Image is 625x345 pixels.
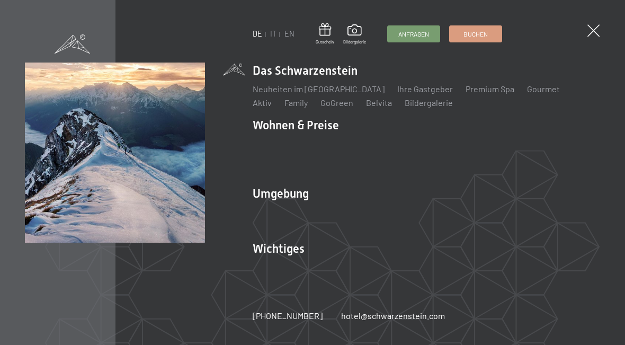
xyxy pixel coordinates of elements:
[253,84,385,94] a: Neuheiten im [GEOGRAPHIC_DATA]
[253,29,262,38] a: DE
[466,84,514,94] a: Premium Spa
[366,98,392,108] a: Belvita
[405,98,453,108] a: Bildergalerie
[341,310,445,322] a: hotel@schwarzenstein.com
[343,39,366,45] span: Bildergalerie
[398,30,429,39] span: Anfragen
[343,24,366,45] a: Bildergalerie
[388,26,440,42] a: Anfragen
[316,39,334,45] span: Gutschein
[270,29,276,38] a: IT
[253,98,272,108] a: Aktiv
[397,84,453,94] a: Ihre Gastgeber
[284,98,308,108] a: Family
[284,29,294,38] a: EN
[316,23,334,45] a: Gutschein
[320,98,353,108] a: GoGreen
[253,310,323,322] a: [PHONE_NUMBER]
[253,311,323,321] span: [PHONE_NUMBER]
[527,84,560,94] a: Gourmet
[450,26,502,42] a: Buchen
[463,30,488,39] span: Buchen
